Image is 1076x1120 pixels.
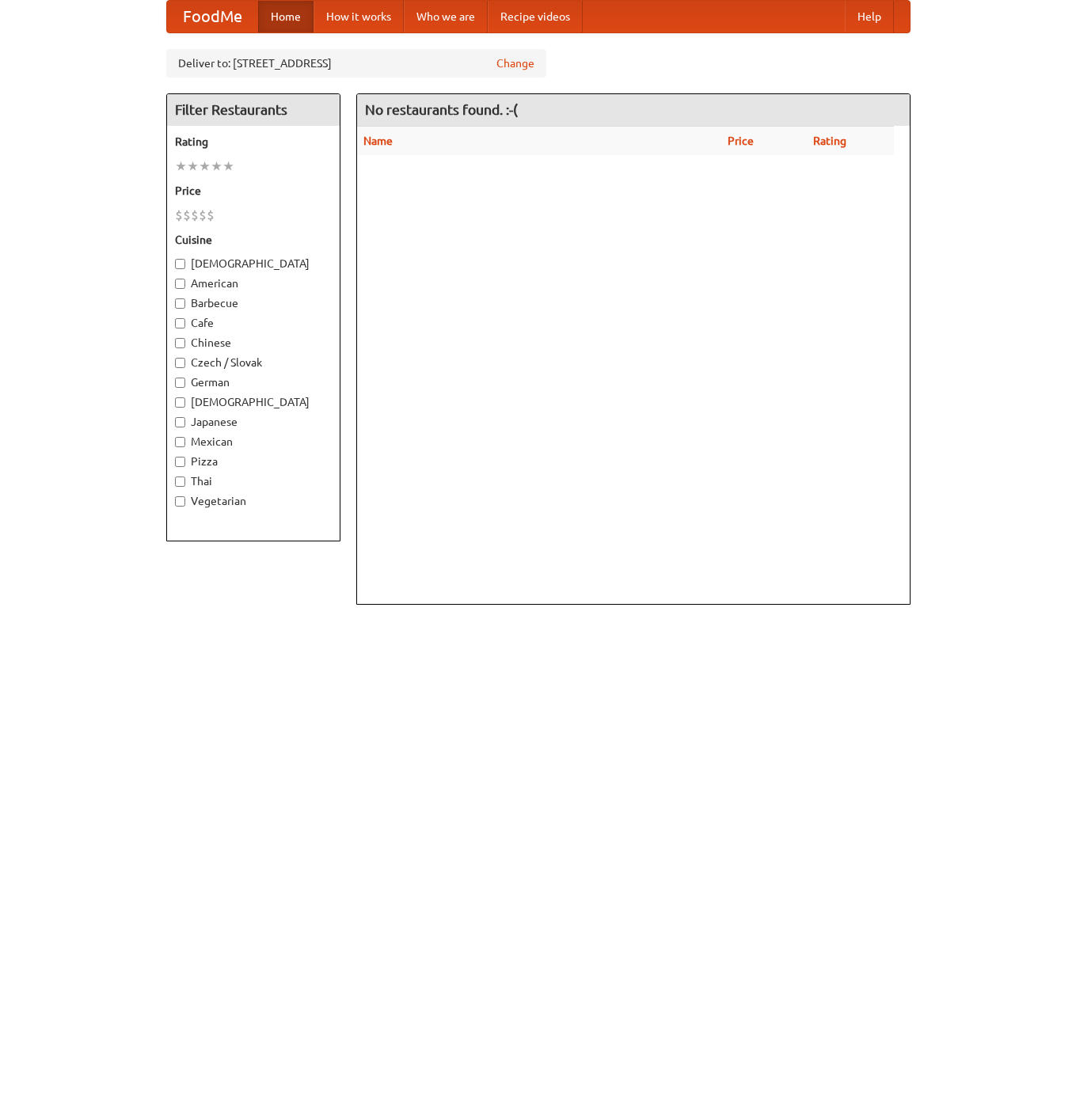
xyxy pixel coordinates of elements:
[175,454,332,469] label: Pizza
[191,207,199,224] li: $
[175,496,185,507] input: Vegetarian
[175,256,332,271] label: [DEMOGRAPHIC_DATA]
[167,1,258,32] a: FoodMe
[258,1,314,32] a: Home
[175,437,185,447] input: Mexican
[175,473,332,489] label: Thai
[222,158,234,175] li: ★
[166,49,546,78] div: Deliver to: [STREET_ADDRESS]
[175,259,185,269] input: [DEMOGRAPHIC_DATA]
[175,397,185,408] input: [DEMOGRAPHIC_DATA]
[175,457,185,467] input: Pizza
[175,434,332,450] label: Mexican
[404,1,488,32] a: Who we are
[175,394,332,410] label: [DEMOGRAPHIC_DATA]
[175,374,332,390] label: German
[175,134,332,150] h5: Rating
[175,298,185,309] input: Barbecue
[187,158,199,175] li: ★
[175,275,332,291] label: American
[207,207,215,224] li: $
[363,135,393,147] a: Name
[175,279,185,289] input: American
[496,55,534,71] a: Change
[175,355,332,370] label: Czech / Slovak
[211,158,222,175] li: ★
[175,414,332,430] label: Japanese
[175,378,185,388] input: German
[199,207,207,224] li: $
[175,315,332,331] label: Cafe
[175,358,185,368] input: Czech / Slovak
[175,476,185,487] input: Thai
[365,102,518,117] ng-pluralize: No restaurants found. :-(
[175,183,332,199] h5: Price
[175,493,332,509] label: Vegetarian
[845,1,894,32] a: Help
[175,318,185,328] input: Cafe
[199,158,211,175] li: ★
[488,1,583,32] a: Recipe videos
[175,417,185,427] input: Japanese
[175,295,332,311] label: Barbecue
[167,94,340,126] h4: Filter Restaurants
[175,207,183,224] li: $
[314,1,404,32] a: How it works
[183,207,191,224] li: $
[175,335,332,351] label: Chinese
[175,158,187,175] li: ★
[813,135,846,147] a: Rating
[728,135,754,147] a: Price
[175,232,332,248] h5: Cuisine
[175,338,185,348] input: Chinese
